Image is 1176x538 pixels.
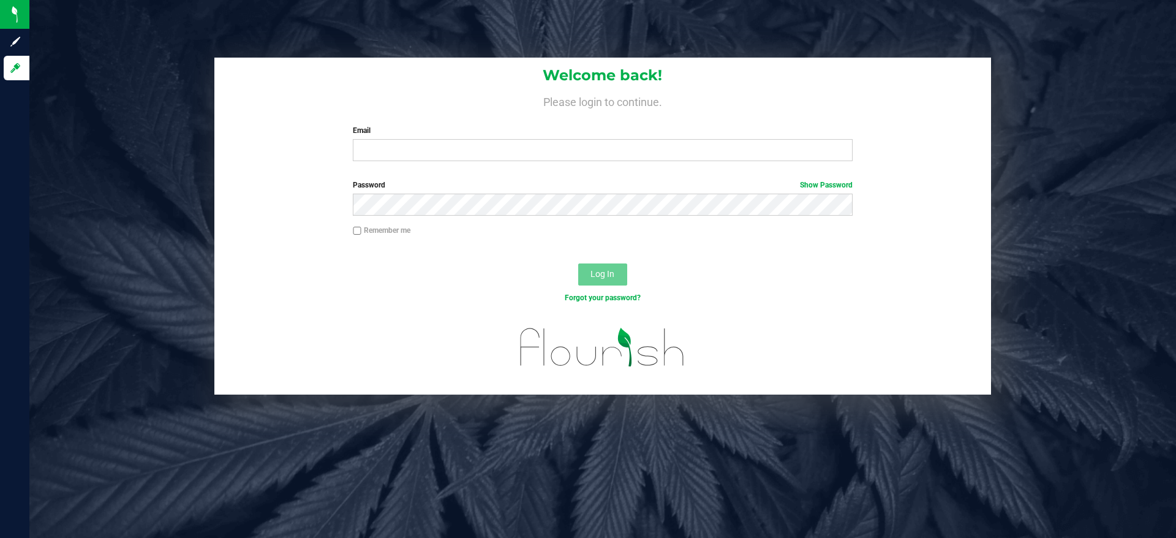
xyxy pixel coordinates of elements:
[353,125,852,136] label: Email
[353,181,385,189] span: Password
[214,67,991,83] h1: Welcome back!
[800,181,853,189] a: Show Password
[353,227,361,235] input: Remember me
[9,36,21,48] inline-svg: Sign up
[590,269,614,279] span: Log In
[578,263,627,286] button: Log In
[565,294,641,302] a: Forgot your password?
[9,62,21,74] inline-svg: Log in
[505,316,699,379] img: flourish_logo.svg
[214,93,991,108] h4: Please login to continue.
[353,225,410,236] label: Remember me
